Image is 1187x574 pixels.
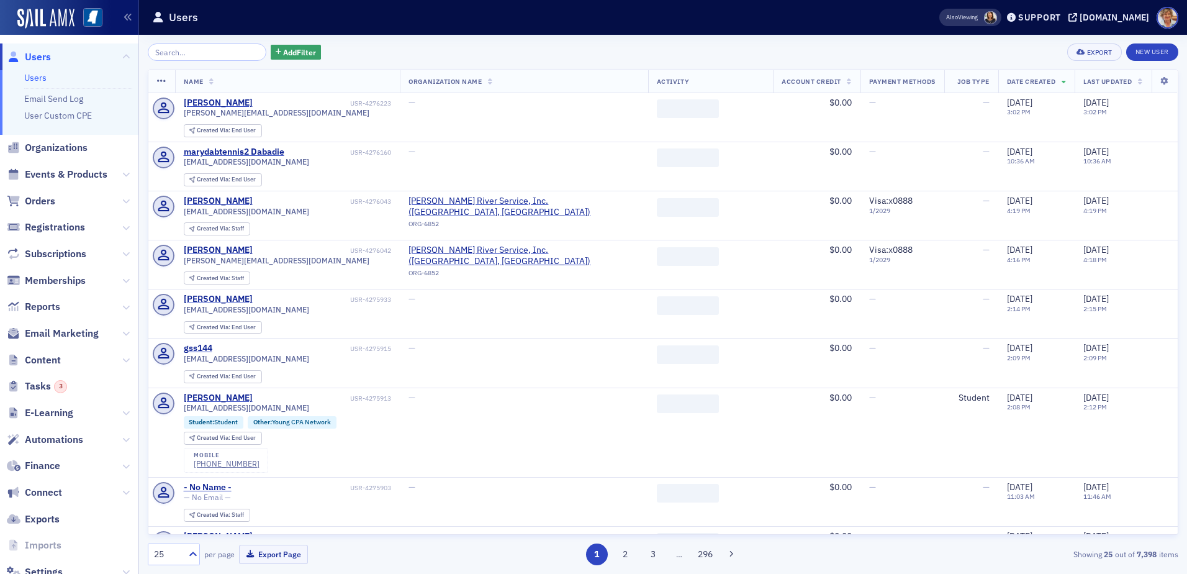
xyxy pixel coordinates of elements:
[184,482,232,493] div: - No Name -
[869,195,913,206] span: Visa : x0888
[184,98,253,109] div: [PERSON_NAME]
[1007,353,1031,362] time: 2:09 PM
[184,207,309,216] span: [EMAIL_ADDRESS][DOMAIN_NAME]
[869,392,876,403] span: —
[25,168,107,181] span: Events & Products
[25,194,55,208] span: Orders
[169,10,198,25] h1: Users
[197,274,232,282] span: Created Via :
[953,393,990,404] div: Student
[869,244,913,255] span: Visa : x0888
[197,323,232,331] span: Created Via :
[197,224,232,232] span: Created Via :
[255,247,391,255] div: USR-4276042
[670,549,688,560] span: …
[25,380,67,393] span: Tasks
[946,13,958,21] div: Also
[1007,531,1032,542] span: [DATE]
[184,403,309,412] span: [EMAIL_ADDRESS][DOMAIN_NAME]
[253,418,331,426] a: Other:Young CPA Network
[829,293,852,304] span: $0.00
[408,97,415,108] span: —
[25,300,60,314] span: Reports
[184,157,309,166] span: [EMAIL_ADDRESS][DOMAIN_NAME]
[24,93,83,104] a: Email Send Log
[197,127,256,134] div: End User
[408,269,639,281] div: ORG-6852
[184,493,231,502] span: — No Email —
[829,146,852,157] span: $0.00
[657,296,719,315] span: ‌
[1007,392,1032,403] span: [DATE]
[1007,255,1031,264] time: 4:16 PM
[7,194,55,208] a: Orders
[197,275,244,282] div: Staff
[189,417,214,426] span: Student :
[148,43,266,61] input: Search…
[197,435,256,442] div: End User
[184,108,369,117] span: [PERSON_NAME][EMAIL_ADDRESS][DOMAIN_NAME]
[869,531,876,542] span: —
[1083,146,1109,157] span: [DATE]
[197,511,232,519] span: Created Via :
[194,459,260,468] a: [PHONE_NUMBER]
[184,77,204,86] span: Name
[1083,244,1109,255] span: [DATE]
[614,544,636,565] button: 2
[184,354,309,363] span: [EMAIL_ADDRESS][DOMAIN_NAME]
[184,321,262,334] div: Created Via: End User
[184,432,262,445] div: Created Via: End User
[239,545,308,564] button: Export Page
[1083,97,1109,108] span: [DATE]
[25,274,86,288] span: Memberships
[7,274,86,288] a: Memberships
[657,77,689,86] span: Activity
[7,327,99,340] a: Email Marketing
[1126,43,1178,61] a: New User
[1083,195,1109,206] span: [DATE]
[24,110,92,121] a: User Custom CPE
[25,221,85,234] span: Registrations
[1068,13,1153,22] button: [DOMAIN_NAME]
[204,549,235,560] label: per page
[1007,244,1032,255] span: [DATE]
[657,345,719,364] span: ‌
[197,512,244,519] div: Staff
[255,296,391,304] div: USR-4275933
[869,293,876,304] span: —
[1007,146,1032,157] span: [DATE]
[869,77,936,86] span: Payment Methods
[184,147,284,158] div: marydabtennis2 Dabadie
[1102,549,1115,560] strong: 25
[7,300,60,314] a: Reports
[184,294,253,305] a: [PERSON_NAME]
[643,544,664,565] button: 3
[408,392,415,403] span: —
[1083,392,1109,403] span: [DATE]
[7,433,83,447] a: Automations
[657,198,719,217] span: ‌
[197,434,232,442] span: Created Via :
[1083,255,1107,264] time: 4:18 PM
[1007,107,1031,116] time: 3:02 PM
[7,353,61,367] a: Content
[17,9,74,29] img: SailAMX
[586,544,608,565] button: 1
[657,99,719,118] span: ‌
[408,531,415,542] span: —
[1135,549,1159,560] strong: 7,398
[25,486,62,499] span: Connect
[657,394,719,413] span: ‌
[25,50,51,64] span: Users
[983,342,990,353] span: —
[197,372,232,380] span: Created Via :
[184,173,262,186] div: Created Via: End User
[657,247,719,266] span: ‌
[1083,353,1107,362] time: 2:09 PM
[1087,49,1113,56] div: Export
[184,271,250,285] div: Created Via: Staff
[829,392,852,403] span: $0.00
[184,393,253,404] div: [PERSON_NAME]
